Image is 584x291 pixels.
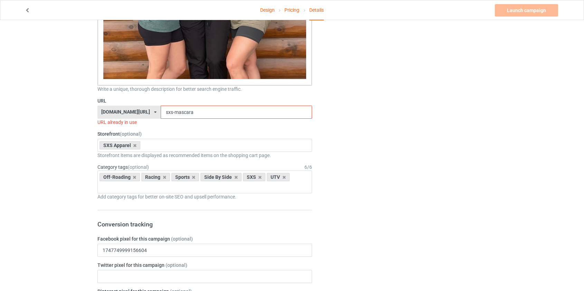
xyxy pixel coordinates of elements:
[97,193,312,200] div: Add category tags for better on-site SEO and upsell performance.
[97,86,312,93] div: Write a unique, thorough description for better search engine traffic.
[309,0,324,20] div: Details
[200,173,242,181] div: Side By Side
[97,220,312,228] h3: Conversion tracking
[97,262,312,269] label: Twitter pixel for this campaign
[101,109,150,114] div: [DOMAIN_NAME][URL]
[260,0,275,20] a: Design
[97,130,312,137] label: Storefront
[97,235,312,242] label: Facebook pixel for this campaign
[97,97,312,104] label: URL
[171,236,193,242] span: (optional)
[128,164,149,170] span: (optional)
[141,173,170,181] div: Racing
[100,141,141,149] div: SXS Apparel
[166,262,187,268] span: (optional)
[284,0,299,20] a: Pricing
[97,119,312,126] div: URL already in use
[267,173,290,181] div: UTV
[100,173,140,181] div: Off-Roading
[97,152,312,159] div: Storefront items are displayed as recommended items on the shopping cart page.
[97,164,149,171] label: Category tags
[243,173,266,181] div: SXS
[120,131,142,137] span: (optional)
[171,173,199,181] div: Sports
[304,164,312,171] div: 6 / 6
